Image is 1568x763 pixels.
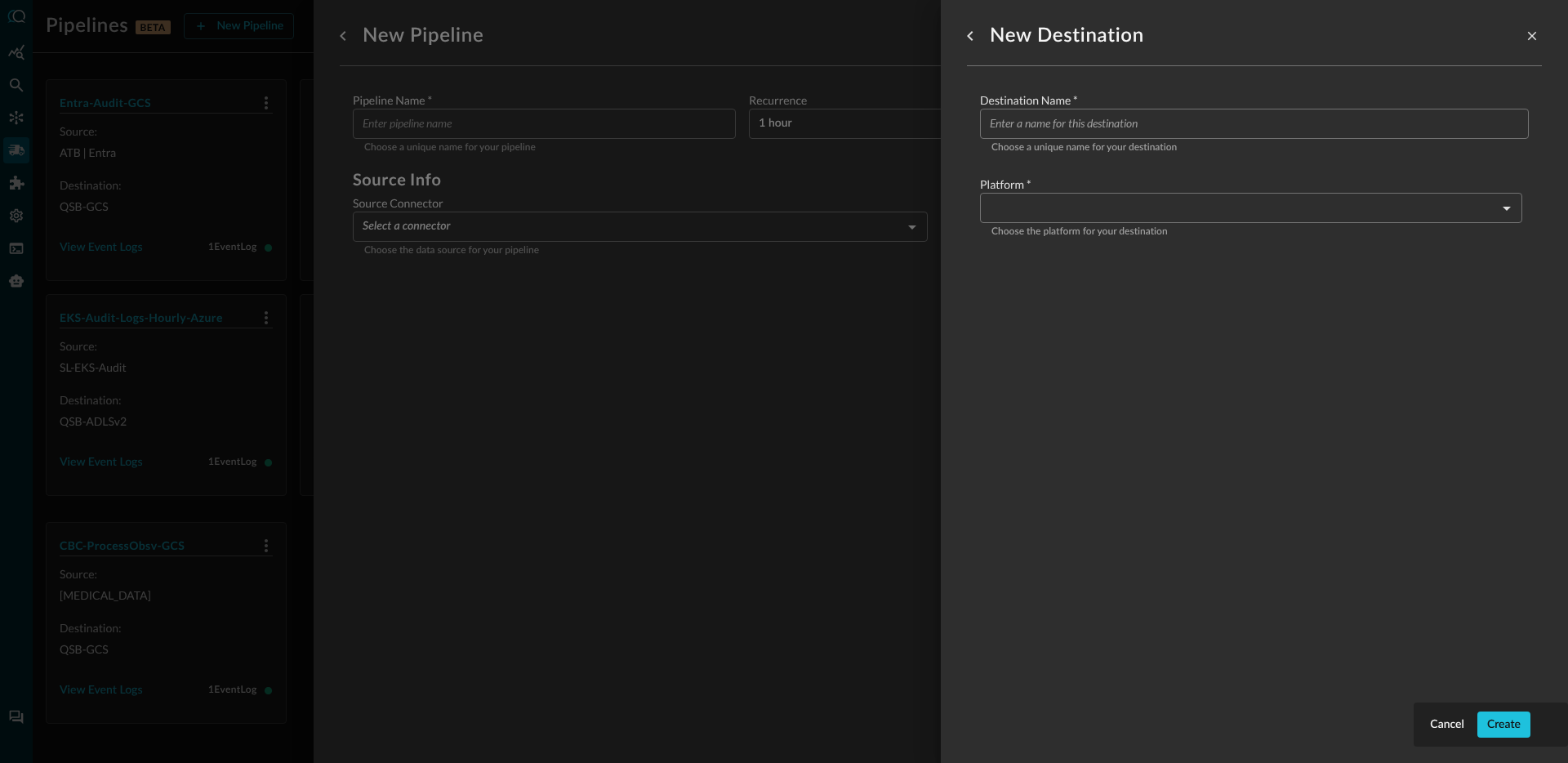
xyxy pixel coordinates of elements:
input: Enter a name for this destination [990,109,1529,139]
h1: New Destination [990,23,1144,49]
p: Choose the platform for your destination [991,225,1517,241]
p: Choose a unique name for your destination [991,141,1517,157]
button: Cancel [1427,712,1468,738]
button: go back [957,23,983,49]
button: close-drawer [1522,26,1542,46]
label: Destination Name [980,92,1529,109]
button: Create [1477,712,1530,738]
form: Configure pipeline destination [980,92,1529,241]
div: Create [1487,715,1521,735]
label: Platform [980,176,1529,193]
div: Cancel [1430,715,1464,735]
